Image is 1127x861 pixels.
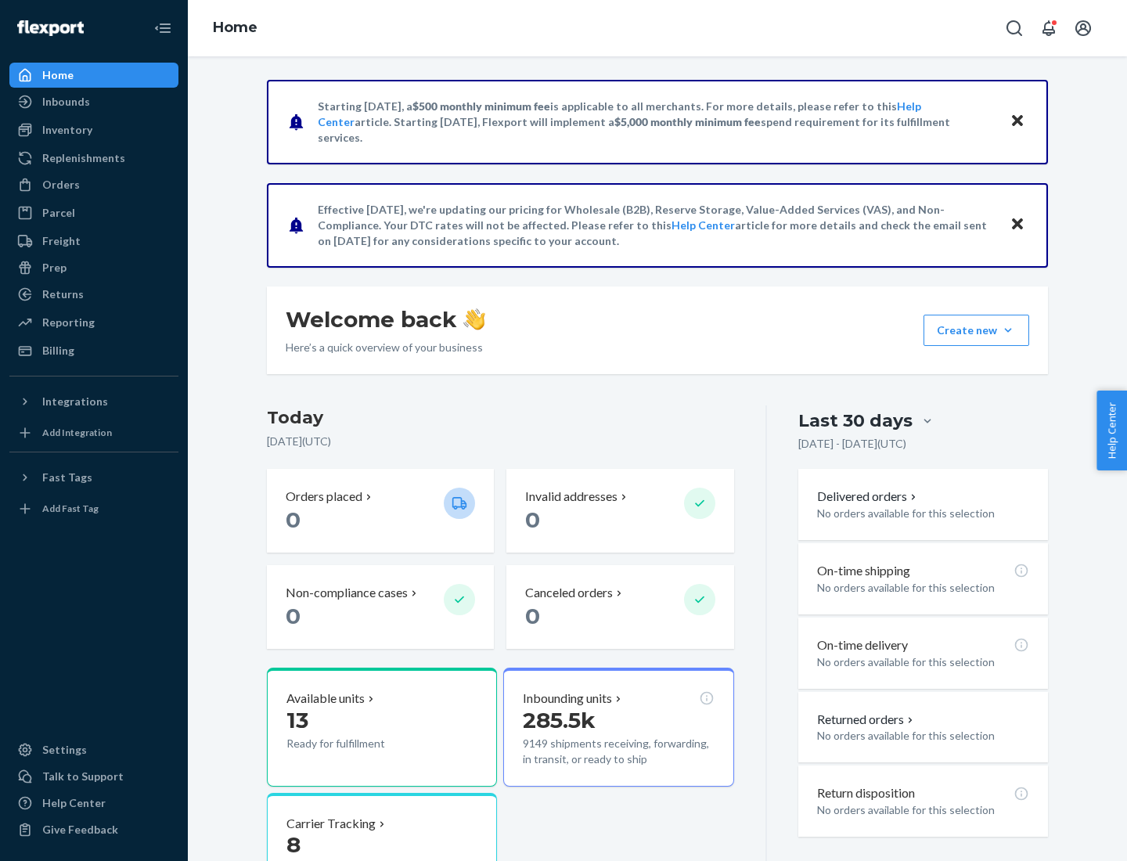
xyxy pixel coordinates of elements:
[42,769,124,784] div: Talk to Support
[286,340,485,355] p: Here’s a quick overview of your business
[286,831,301,858] span: 8
[614,115,761,128] span: $5,000 monthly minimum fee
[286,707,308,733] span: 13
[503,668,733,787] button: Inbounding units285.5k9149 shipments receiving, forwarding, in transit, or ready to ship
[42,150,125,166] div: Replenishments
[42,94,90,110] div: Inbounds
[999,13,1030,44] button: Open Search Box
[9,89,178,114] a: Inbounds
[817,784,915,802] p: Return disposition
[817,636,908,654] p: On-time delivery
[147,13,178,44] button: Close Navigation
[525,506,540,533] span: 0
[924,315,1029,346] button: Create new
[200,5,270,51] ol: breadcrumbs
[9,737,178,762] a: Settings
[525,488,618,506] p: Invalid addresses
[9,420,178,445] a: Add Integration
[42,205,75,221] div: Parcel
[42,233,81,249] div: Freight
[9,310,178,335] a: Reporting
[42,343,74,358] div: Billing
[1007,110,1028,133] button: Close
[798,409,913,433] div: Last 30 days
[1033,13,1064,44] button: Open notifications
[318,202,995,249] p: Effective [DATE], we're updating our pricing for Wholesale (B2B), Reserve Storage, Value-Added Se...
[42,315,95,330] div: Reporting
[525,584,613,602] p: Canceled orders
[286,736,431,751] p: Ready for fulfillment
[817,711,916,729] button: Returned orders
[9,389,178,414] button: Integrations
[9,465,178,490] button: Fast Tags
[213,19,257,36] a: Home
[42,260,67,276] div: Prep
[9,496,178,521] a: Add Fast Tag
[9,146,178,171] a: Replenishments
[42,286,84,302] div: Returns
[9,791,178,816] a: Help Center
[523,690,612,708] p: Inbounding units
[42,394,108,409] div: Integrations
[798,436,906,452] p: [DATE] - [DATE] ( UTC )
[9,63,178,88] a: Home
[286,506,301,533] span: 0
[42,67,74,83] div: Home
[506,565,733,649] button: Canceled orders 0
[525,603,540,629] span: 0
[9,172,178,197] a: Orders
[817,802,1029,818] p: No orders available for this selection
[1096,391,1127,470] button: Help Center
[9,282,178,307] a: Returns
[9,229,178,254] a: Freight
[9,764,178,789] a: Talk to Support
[286,815,376,833] p: Carrier Tracking
[286,305,485,333] h1: Welcome back
[1007,214,1028,236] button: Close
[42,426,112,439] div: Add Integration
[42,502,99,515] div: Add Fast Tag
[463,308,485,330] img: hand-wave emoji
[817,506,1029,521] p: No orders available for this selection
[9,117,178,142] a: Inventory
[267,565,494,649] button: Non-compliance cases 0
[286,603,301,629] span: 0
[267,668,497,787] button: Available units13Ready for fulfillment
[9,255,178,280] a: Prep
[523,736,714,767] p: 9149 shipments receiving, forwarding, in transit, or ready to ship
[286,690,365,708] p: Available units
[817,562,910,580] p: On-time shipping
[318,99,995,146] p: Starting [DATE], a is applicable to all merchants. For more details, please refer to this article...
[412,99,550,113] span: $500 monthly minimum fee
[286,584,408,602] p: Non-compliance cases
[523,707,596,733] span: 285.5k
[817,580,1029,596] p: No orders available for this selection
[9,817,178,842] button: Give Feedback
[286,488,362,506] p: Orders placed
[817,728,1029,744] p: No orders available for this selection
[42,822,118,838] div: Give Feedback
[9,338,178,363] a: Billing
[42,795,106,811] div: Help Center
[817,488,920,506] button: Delivered orders
[42,470,92,485] div: Fast Tags
[9,200,178,225] a: Parcel
[506,469,733,553] button: Invalid addresses 0
[817,654,1029,670] p: No orders available for this selection
[1068,13,1099,44] button: Open account menu
[267,434,734,449] p: [DATE] ( UTC )
[42,177,80,193] div: Orders
[42,122,92,138] div: Inventory
[672,218,735,232] a: Help Center
[267,405,734,430] h3: Today
[42,742,87,758] div: Settings
[267,469,494,553] button: Orders placed 0
[17,20,84,36] img: Flexport logo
